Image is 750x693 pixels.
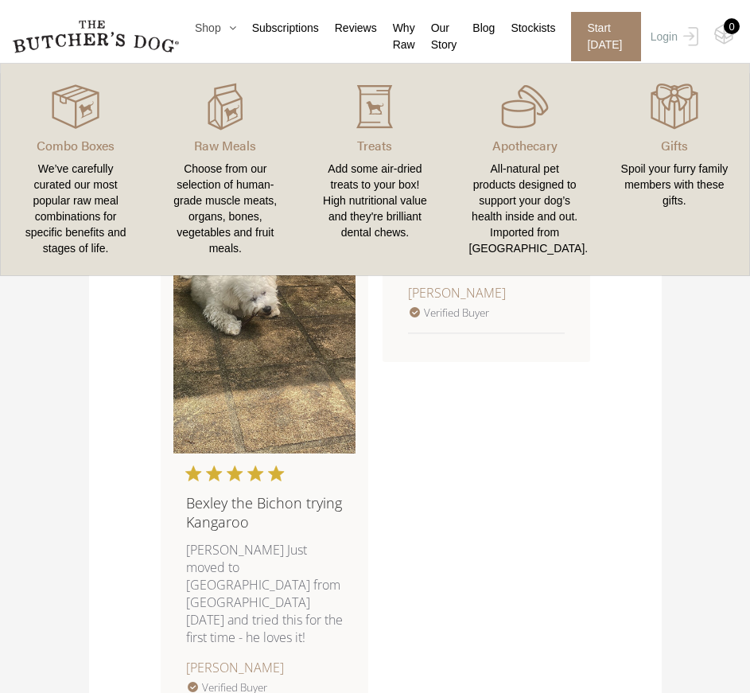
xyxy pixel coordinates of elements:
[555,12,646,61] a: Start [DATE]
[319,161,430,240] div: Add some air-dried treats to your box! High nutritional value and they're brilliant dental chews.
[186,659,284,676] span: [PERSON_NAME]
[600,80,749,259] a: Gifts Spoil your furry family members with these gifts.
[319,20,377,37] a: Reviews
[647,12,698,61] a: Login
[186,466,283,481] div: 5 out of 5 stars
[495,20,555,37] a: Stockists
[450,80,600,259] a: Apothecary All-natural pet products designed to support your dog’s health inside and out. Importe...
[724,18,740,34] div: 0
[300,80,449,259] a: Treats Add some air-dried treats to your box! High nutritional value and they're brilliant dental...
[169,136,281,155] p: Raw Meals
[179,20,236,37] a: Shop
[20,161,131,256] div: We’ve carefully curated our most popular raw meal combinations for specific benefits and stages o...
[169,161,281,256] div: Choose from our selection of human-grade muscle meats, organs, bones, vegetables and fruit meals.
[150,80,300,259] a: Raw Meals Choose from our selection of human-grade muscle meats, organs, bones, vegetables and fr...
[319,136,430,155] p: Treats
[619,161,730,208] div: Spoil your furry family members with these gifts.
[469,161,581,256] div: All-natural pet products designed to support your dog’s health inside and out. Imported from [GEO...
[173,211,356,454] img: Image of review by Sue S. on 20 September 22 number 1
[186,493,343,531] div: Bexley the Bichon trying Kangaroo
[236,20,319,37] a: Subscriptions
[714,24,734,45] img: TBD_Cart-Empty.png
[457,20,495,37] a: Blog
[424,306,489,320] span: Verified Buyer
[20,136,131,155] p: Combo Boxes
[408,284,506,302] span: [PERSON_NAME]
[619,136,730,155] p: Gifts
[469,136,581,155] p: Apothecary
[1,80,150,259] a: Combo Boxes We’ve carefully curated our most popular raw meal combinations for specific benefits ...
[571,12,640,61] span: Start [DATE]
[415,20,457,53] a: Our Story
[377,20,415,53] a: Why Raw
